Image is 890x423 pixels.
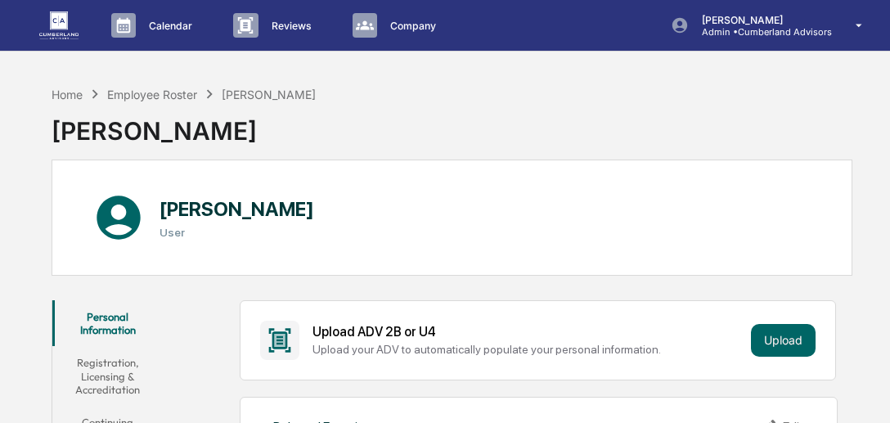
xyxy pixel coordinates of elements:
[52,103,317,146] div: [PERSON_NAME]
[136,20,200,32] p: Calendar
[377,20,444,32] p: Company
[52,346,164,406] button: Registration, Licensing & Accreditation
[107,88,197,101] div: Employee Roster
[52,88,83,101] div: Home
[160,197,314,221] h1: [PERSON_NAME]
[160,226,314,239] h3: User
[52,300,164,347] button: Personal Information
[312,324,744,340] div: Upload ADV 2B or U4
[838,369,882,413] iframe: Open customer support
[689,14,832,26] p: [PERSON_NAME]
[751,324,816,357] button: Upload
[312,343,744,356] div: Upload your ADV to automatically populate your personal information.
[689,26,832,38] p: Admin • Cumberland Advisors
[222,88,316,101] div: [PERSON_NAME]
[258,20,320,32] p: Reviews
[39,11,79,38] img: logo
